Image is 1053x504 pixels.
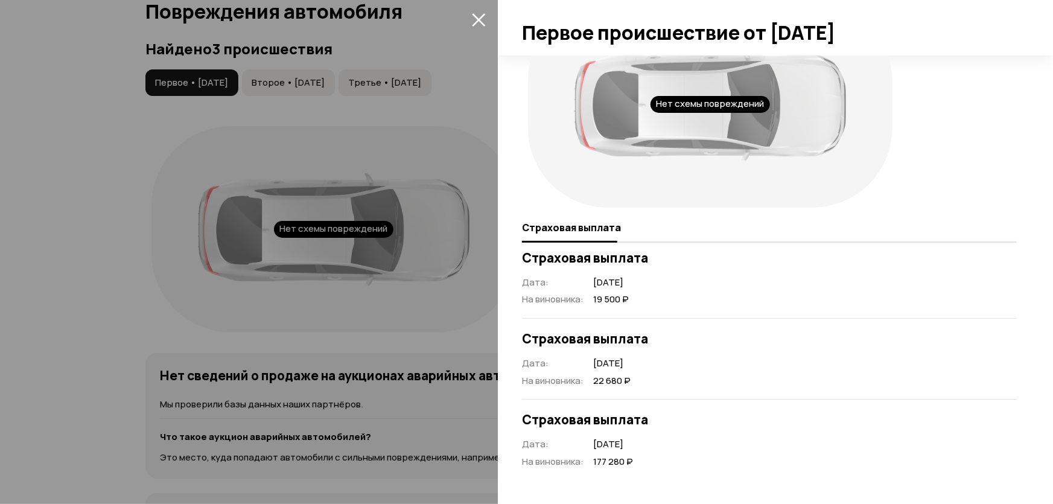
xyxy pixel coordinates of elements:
[522,331,1017,346] h3: Страховая выплата
[593,438,633,451] span: [DATE]
[651,96,770,113] div: Нет схемы повреждений
[593,293,629,306] span: 19 500 ₽
[593,456,633,468] span: 177 280 ₽
[522,357,549,369] span: Дата :
[522,276,549,289] span: Дата :
[522,455,584,468] span: На виновника :
[593,276,629,289] span: [DATE]
[522,438,549,450] span: Дата :
[593,357,631,370] span: [DATE]
[522,222,621,234] span: Страховая выплата
[522,374,584,387] span: На виновника :
[522,250,1017,266] h3: Страховая выплата
[469,10,488,29] button: закрыть
[593,375,631,388] span: 22 680 ₽
[522,293,584,305] span: На виновника :
[522,412,1017,427] h3: Страховая выплата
